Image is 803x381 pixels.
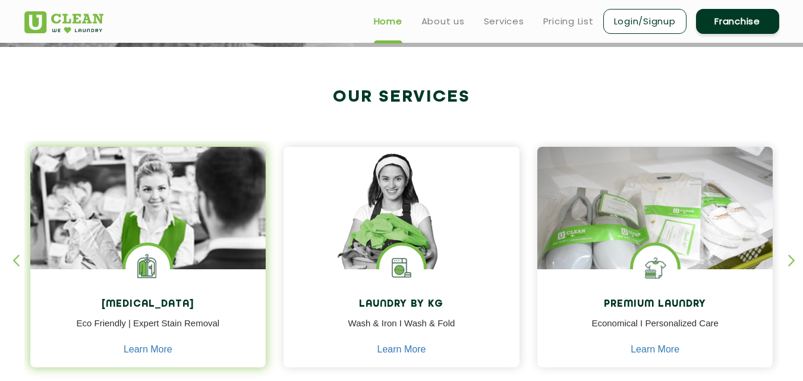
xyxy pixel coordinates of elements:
p: Eco Friendly | Expert Stain Removal [39,317,257,344]
a: Learn More [631,344,679,355]
a: Learn More [124,344,172,355]
a: Pricing List [543,14,594,29]
img: laundry done shoes and clothes [537,147,773,304]
h4: Laundry by Kg [292,299,511,310]
p: Wash & Iron I Wash & Fold [292,317,511,344]
a: Home [374,14,402,29]
a: Services [484,14,524,29]
h2: Our Services [24,87,779,107]
img: Drycleaners near me [30,147,266,336]
a: Franchise [696,9,779,34]
img: Laundry Services near me [125,245,170,290]
img: Shoes Cleaning [633,245,678,290]
a: Login/Signup [603,9,687,34]
a: About us [421,14,465,29]
img: a girl with laundry basket [284,147,519,304]
img: UClean Laundry and Dry Cleaning [24,11,103,33]
h4: [MEDICAL_DATA] [39,299,257,310]
a: Learn More [377,344,426,355]
p: Economical I Personalized Care [546,317,764,344]
img: laundry washing machine [379,245,424,290]
h4: Premium Laundry [546,299,764,310]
